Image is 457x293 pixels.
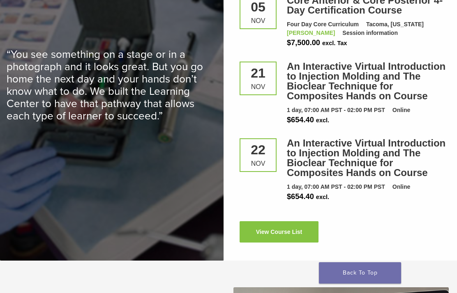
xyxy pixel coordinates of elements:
a: An Interactive Virtual Introduction to Injection Molding and The Bioclear Technique for Composite... [287,137,445,178]
div: Four Day Core Curriculum [287,20,359,29]
div: Nov [247,160,270,167]
div: Nov [247,84,270,90]
div: 1 day, 07:00 AM PST - 02:00 PM PST [287,183,385,191]
div: 22 [247,143,270,156]
div: 21 [247,66,270,80]
span: $654.40 [287,192,314,201]
a: Back To Top [319,262,401,284]
a: [PERSON_NAME] [287,30,335,36]
span: $7,500.00 [287,39,320,47]
span: $654.40 [287,116,314,124]
a: An Interactive Virtual Introduction to Injection Molding and The Bioclear Technique for Composite... [287,61,445,101]
span: excl. [316,117,329,124]
div: Online [392,106,411,114]
div: 1 day, 07:00 AM PST - 02:00 PM PST [287,106,385,114]
div: Nov [247,18,270,24]
div: Online [392,183,411,191]
a: View Course List [240,221,319,243]
p: “You see something on a stage or in a photograph and it looks great. But you go home the next day... [7,48,217,122]
div: 05 [247,0,270,14]
span: excl. Tax [322,40,347,46]
div: Tacoma, [US_STATE] [366,20,424,29]
div: Session information [342,29,398,37]
span: excl. [316,194,329,200]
